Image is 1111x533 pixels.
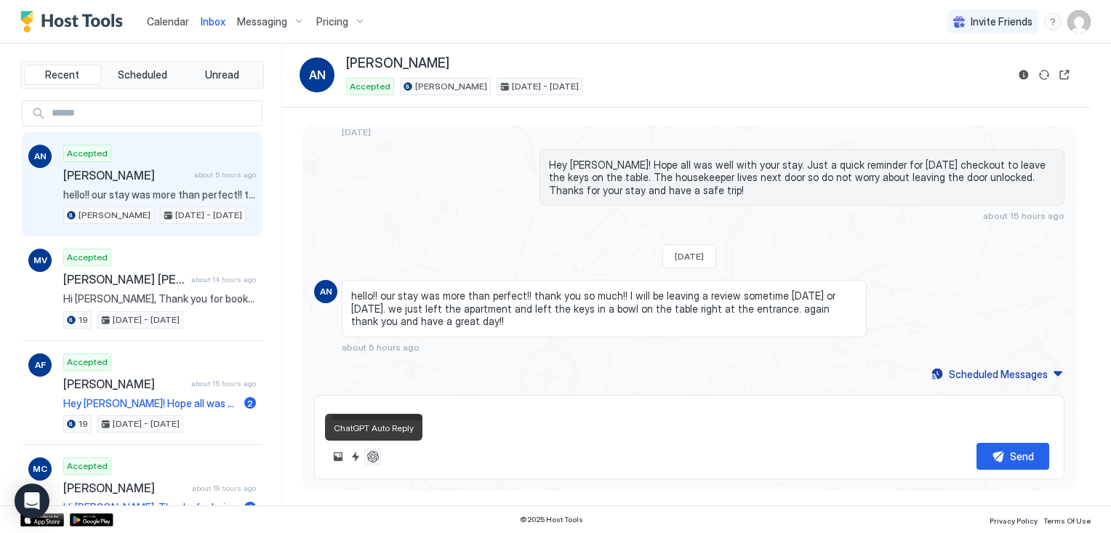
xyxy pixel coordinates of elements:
span: Scheduled [118,68,167,81]
span: about 14 hours ago [191,275,256,284]
span: [DATE] [342,127,371,137]
span: Hi [PERSON_NAME], Thank you for booking [PERSON_NAME] 19. It will be a pleasure to host you. This... [63,292,256,305]
button: Recent [24,65,101,85]
span: Accepted [67,356,108,369]
a: App Store [20,513,64,526]
span: 1 [249,502,252,513]
span: Messaging [237,15,287,28]
span: AN [309,66,326,84]
button: Send [976,443,1049,470]
button: Open reservation [1056,66,1073,84]
span: Accepted [350,80,390,93]
span: about 15 hours ago [191,379,256,388]
span: Unread [205,68,239,81]
div: Send [1010,449,1034,464]
span: hello!! our stay was more than perfect!! thank you so much!! I will be leaving a review sometime ... [351,289,857,328]
button: Scheduled Messages [929,364,1064,384]
span: [PERSON_NAME] [415,80,487,93]
span: © 2025 Host Tools [520,515,583,524]
button: Unread [183,65,260,85]
span: about 19 hours ago [192,484,256,493]
span: [PERSON_NAME] [63,168,188,183]
span: Recent [45,68,79,81]
span: [PERSON_NAME] [346,55,449,72]
input: Input Field [46,101,262,126]
span: Hi [PERSON_NAME], Thanks for being such a great guest and leaving the place so clean. If you enjo... [63,501,238,514]
span: Hey [PERSON_NAME]! Hope all was well with your stay. Just a quick reminder for [DATE] checkout to... [549,159,1055,197]
span: Calendar [147,15,189,28]
span: [DATE] - [DATE] [113,313,180,326]
span: Accepted [67,460,108,473]
button: Upload image [329,448,347,465]
span: 2 [247,398,253,409]
button: ChatGPT Auto Reply [364,448,382,465]
span: hello!! our stay was more than perfect!! thank you so much!! I will be leaving a review sometime ... [63,188,256,201]
div: Open Intercom Messenger [15,484,49,518]
a: Terms Of Use [1043,512,1091,527]
button: Sync reservation [1035,66,1053,84]
span: AF [35,358,46,372]
span: Privacy Policy [990,516,1038,525]
button: Reservation information [1015,66,1032,84]
span: Invite Friends [971,15,1032,28]
span: about 15 hours ago [983,210,1064,221]
span: Pricing [316,15,348,28]
span: Accepted [67,147,108,160]
button: Quick reply [347,448,364,465]
span: about 5 hours ago [342,342,420,353]
span: about 5 hours ago [194,170,256,180]
span: ChatGPT Auto Reply [334,422,414,433]
span: 19 [79,417,88,430]
span: Hey [PERSON_NAME]! Hope all was well with your stay. Just a quick reminder for [DATE] checkout to... [63,397,238,410]
div: menu [1044,13,1062,31]
span: Accepted [67,251,108,264]
a: Inbox [201,14,225,29]
span: AN [34,150,47,163]
span: [PERSON_NAME] [63,377,185,391]
div: Scheduled Messages [949,366,1048,382]
span: [PERSON_NAME] [79,209,151,222]
div: tab-group [20,61,264,89]
span: [DATE] [675,251,704,262]
span: MC [33,462,47,476]
div: User profile [1067,10,1091,33]
span: Inbox [201,15,225,28]
a: Google Play Store [70,513,113,526]
span: [DATE] - [DATE] [512,80,579,93]
a: Privacy Policy [990,512,1038,527]
span: 19 [79,313,88,326]
span: MV [33,254,47,267]
span: [PERSON_NAME] [63,481,186,495]
span: [DATE] - [DATE] [175,209,242,222]
span: AN [320,285,332,298]
span: [DATE] - [DATE] [113,417,180,430]
span: Terms Of Use [1043,516,1091,525]
button: Scheduled [104,65,181,85]
a: Host Tools Logo [20,11,129,33]
a: Calendar [147,14,189,29]
span: [PERSON_NAME] [PERSON_NAME] [63,272,185,286]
